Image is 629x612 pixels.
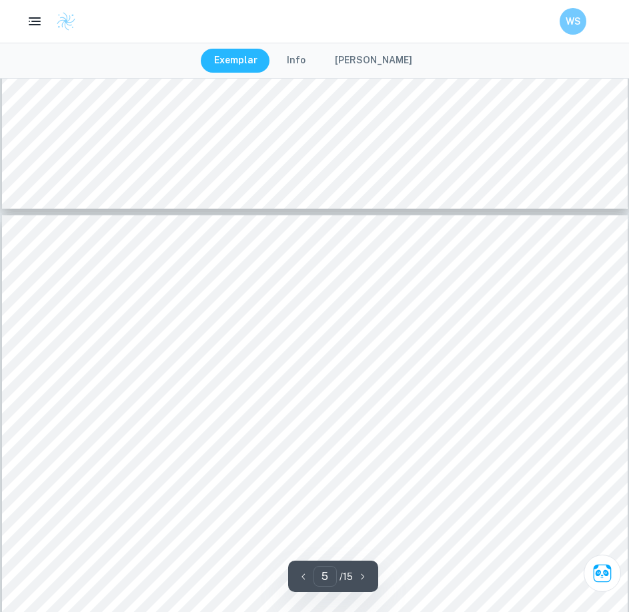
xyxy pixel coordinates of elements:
button: Exemplar [201,49,271,73]
a: Clastify logo [48,11,76,31]
button: WS [560,8,586,35]
button: [PERSON_NAME] [322,49,426,73]
button: Ask Clai [584,555,621,592]
button: Info [273,49,319,73]
p: / 15 [340,569,353,584]
h6: WS [566,14,581,29]
img: Clastify logo [56,11,76,31]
